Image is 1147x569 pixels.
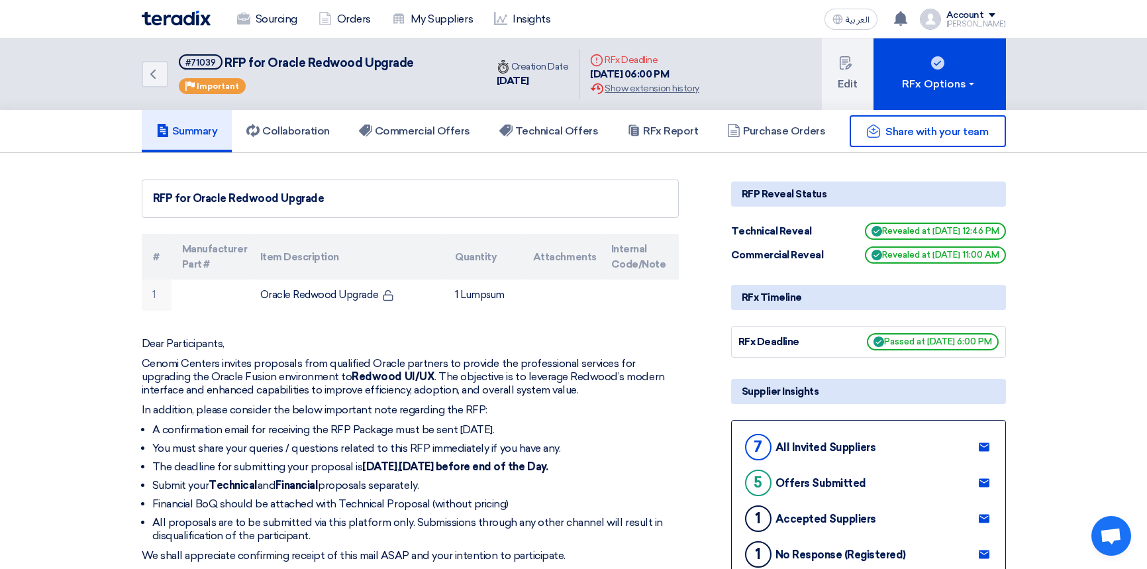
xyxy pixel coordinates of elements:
[152,479,679,492] li: Submit your and proposals separately.
[152,442,679,455] li: You must share your queries / questions related to this RFP immediately if you have any.
[613,110,713,152] a: RFx Report
[946,10,984,21] div: Account
[745,541,772,568] div: 1
[156,125,218,138] h5: Summary
[142,234,172,280] th: #
[590,81,699,95] div: Show extension history
[185,58,216,67] div: #71039
[523,234,601,280] th: Attachments
[727,125,825,138] h5: Purchase Orders
[731,181,1006,207] div: RFP Reveal Status
[152,497,679,511] li: Financial BoQ should be attached with Technical Proposal (without pricing)
[920,9,941,30] img: profile_test.png
[731,248,830,263] div: Commercial Reveal
[497,74,569,89] div: [DATE]
[865,223,1006,240] span: Revealed at [DATE] 12:46 PM
[224,56,414,70] span: RFP for Oracle Redwood Upgrade
[444,280,523,311] td: 1 Lumpsum
[745,505,772,532] div: 1
[946,21,1006,28] div: [PERSON_NAME]
[601,234,679,280] th: Internal Code/Note
[362,460,397,473] strong: [DATE]
[775,513,876,525] div: Accepted Suppliers
[381,5,483,34] a: My Suppliers
[499,125,598,138] h5: Technical Offers
[275,479,318,491] strong: Financial
[775,441,876,454] div: All Invited Suppliers
[352,370,434,383] strong: Redwood UI/UX
[250,280,444,311] td: Oracle Redwood Upgrade
[246,125,330,138] h5: Collaboration
[250,234,444,280] th: Item Description
[590,53,699,67] div: RFx Deadline
[865,246,1006,264] span: Revealed at [DATE] 11:00 AM
[209,479,258,491] strong: Technical
[713,110,840,152] a: Purchase Orders
[731,224,830,239] div: Technical Reveal
[152,516,679,543] li: All proposals are to be submitted via this platform only. Submissions through any other channel w...
[308,5,381,34] a: Orders
[152,460,679,474] li: The deadline for submitting your proposal is ,
[179,54,414,71] h5: RFP for Oracle Redwood Upgrade
[822,38,873,110] button: Edit
[142,403,679,417] p: In addition, please consider the below important note regarding the RFP:
[867,333,999,350] span: Passed at [DATE] 6:00 PM
[153,191,668,207] div: RFP for Oracle Redwood Upgrade
[444,234,523,280] th: Quantity
[232,110,344,152] a: Collaboration
[627,125,698,138] h5: RFx Report
[885,125,988,138] span: Share with your team
[745,434,772,460] div: 7
[873,38,1006,110] button: RFx Options
[731,379,1006,404] div: Supplier Insights
[497,60,569,74] div: Creation Date
[399,460,548,473] strong: [DATE] before end of the Day.
[775,548,906,561] div: No Response (Registered)
[197,81,239,91] span: Important
[152,423,679,437] li: A confirmation email for receiving the RFP Package must be sent [DATE].
[483,5,561,34] a: Insights
[485,110,613,152] a: Technical Offers
[590,67,699,82] div: [DATE] 06:00 PM
[731,285,1006,310] div: RFx Timeline
[775,477,866,490] div: Offers Submitted
[142,549,679,562] p: We shall appreciate confirming receipt of this mail ASAP and your intention to participate.
[142,110,232,152] a: Summary
[902,76,977,92] div: RFx Options
[226,5,308,34] a: Sourcing
[745,470,772,496] div: 5
[846,15,870,25] span: العربية
[359,125,470,138] h5: Commercial Offers
[344,110,485,152] a: Commercial Offers
[824,9,877,30] button: العربية
[142,11,211,26] img: Teradix logo
[142,280,172,311] td: 1
[738,335,838,350] div: RFx Deadline
[172,234,250,280] th: Manufacturer Part #
[1091,516,1131,556] div: Open chat
[142,337,679,350] p: Dear Participants,
[142,357,679,397] p: Cenomi Centers invites proposals from qualified Oracle partners to provide the professional servi...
